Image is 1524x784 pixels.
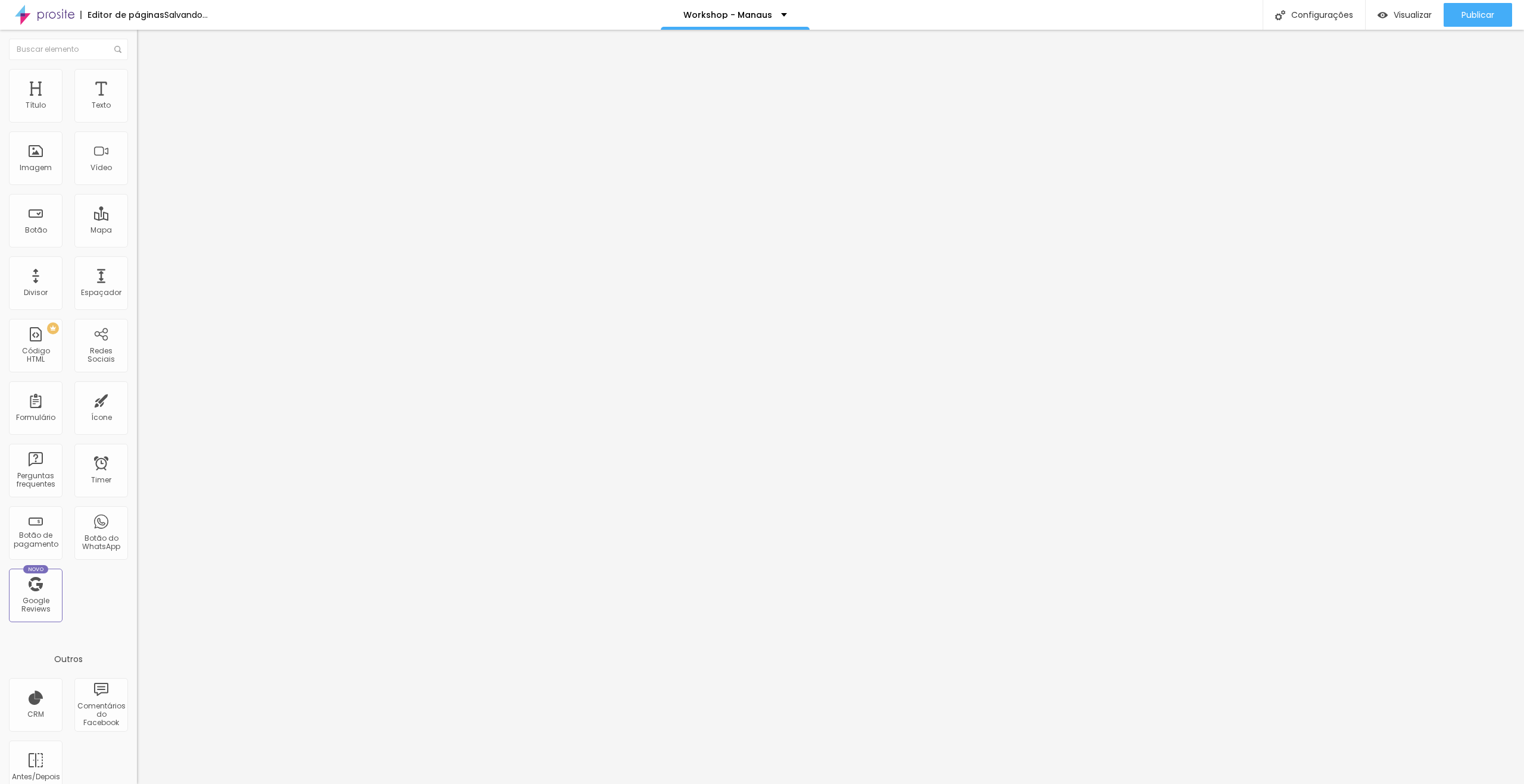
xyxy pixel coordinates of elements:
div: Antes/Depois [12,773,59,781]
img: view-1.svg [1378,10,1388,20]
div: Google Reviews [12,597,59,614]
div: Redes Sociais [77,347,124,364]
div: Divisor [24,288,48,297]
div: Título [26,101,46,109]
div: Botão de pagamento [12,531,59,548]
div: Editor de páginas [80,11,164,19]
span: Visualizar [1394,10,1432,20]
div: Comentários do Facebook [77,702,124,727]
button: Visualizar [1366,3,1444,27]
div: Salvando... [164,11,208,19]
button: Publicar [1444,3,1512,27]
span: Publicar [1461,10,1494,20]
div: Texto [92,101,111,109]
input: Buscar elemento [9,39,128,60]
img: Icone [1275,10,1285,20]
p: Workshop - Manaus [683,11,772,19]
div: Espaçador [81,288,121,297]
img: Icone [114,46,121,53]
div: Código HTML [12,347,59,364]
div: Vídeo [90,164,112,172]
iframe: Editor [137,30,1524,784]
div: Timer [91,476,111,484]
div: CRM [27,710,44,719]
div: Novo [23,565,49,573]
div: Ícone [91,413,112,422]
div: Botão do WhatsApp [77,534,124,551]
div: Mapa [90,226,112,234]
div: Imagem [20,164,52,172]
div: Perguntas frequentes [12,472,59,489]
div: Botão [25,226,47,234]
div: Formulário [16,413,55,422]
